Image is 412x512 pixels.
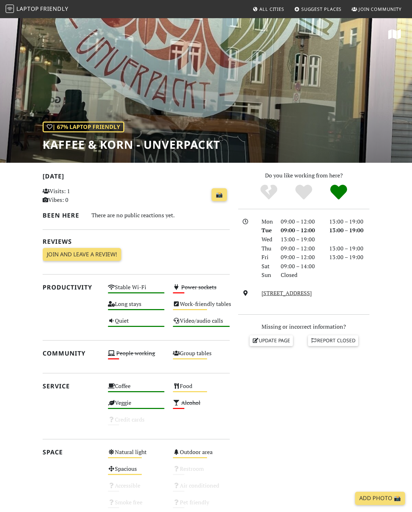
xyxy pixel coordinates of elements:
[104,464,169,481] div: Spacious
[104,415,169,431] div: Credit cards
[169,464,234,481] div: Restroom
[43,122,124,133] div: | 67% Laptop Friendly
[359,6,402,12] span: Join Community
[169,381,234,398] div: Food
[104,381,169,398] div: Coffee
[325,217,374,226] div: 13:00 – 19:00
[257,217,277,226] div: Mon
[181,283,216,291] s: Power sockets
[181,399,200,407] s: Alcohol
[43,238,230,245] h2: Reviews
[251,184,286,201] div: No
[325,244,374,253] div: 13:00 – 19:00
[43,173,230,183] h2: [DATE]
[277,253,325,262] div: 09:00 – 12:00
[262,289,312,297] a: [STREET_ADDRESS]
[104,299,169,316] div: Long stays
[43,350,100,357] h2: Community
[6,3,68,15] a: LaptopFriendly LaptopFriendly
[43,248,121,261] a: Join and leave a review!
[349,3,404,15] a: Join Community
[257,235,277,244] div: Wed
[43,382,100,390] h2: Service
[277,262,325,271] div: 09:00 – 14:00
[257,253,277,262] div: Fri
[238,171,369,180] p: Do you like working from here?
[257,271,277,280] div: Sun
[43,187,100,205] p: Visits: 1 Vibes: 0
[277,226,325,235] div: 09:00 – 12:00
[308,335,358,346] a: Report closed
[43,212,83,219] h2: Been here
[116,349,155,357] s: People working
[250,335,293,346] a: Update page
[250,3,287,15] a: All Cities
[257,244,277,253] div: Thu
[104,282,169,299] div: Stable Wi-Fi
[277,235,325,244] div: 13:00 – 19:00
[91,210,230,220] div: There are no public reactions yet.
[169,447,234,464] div: Outdoor area
[277,244,325,253] div: 09:00 – 12:00
[43,138,220,151] h1: Kaffee & Korn - Unverpackt
[169,481,234,497] div: Air conditioned
[43,448,100,456] h2: Space
[104,447,169,464] div: Natural light
[257,262,277,271] div: Sat
[355,492,405,505] a: Add Photo 📸
[104,398,169,415] div: Veggie
[104,481,169,497] div: Accessible
[321,184,356,201] div: Definitely!
[286,184,321,201] div: Yes
[104,316,169,332] div: Quiet
[277,217,325,226] div: 09:00 – 12:00
[6,5,14,13] img: LaptopFriendly
[277,271,325,280] div: Closed
[325,226,374,235] div: 13:00 – 19:00
[169,316,234,332] div: Video/audio calls
[212,188,227,202] a: 📸
[16,5,39,13] span: Laptop
[43,284,100,291] h2: Productivity
[259,6,284,12] span: All Cities
[257,226,277,235] div: Tue
[238,322,369,331] p: Missing or incorrect information?
[301,6,342,12] span: Suggest Places
[292,3,345,15] a: Suggest Places
[169,348,234,365] div: Group tables
[325,253,374,262] div: 13:00 – 19:00
[169,299,234,316] div: Work-friendly tables
[40,5,68,13] span: Friendly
